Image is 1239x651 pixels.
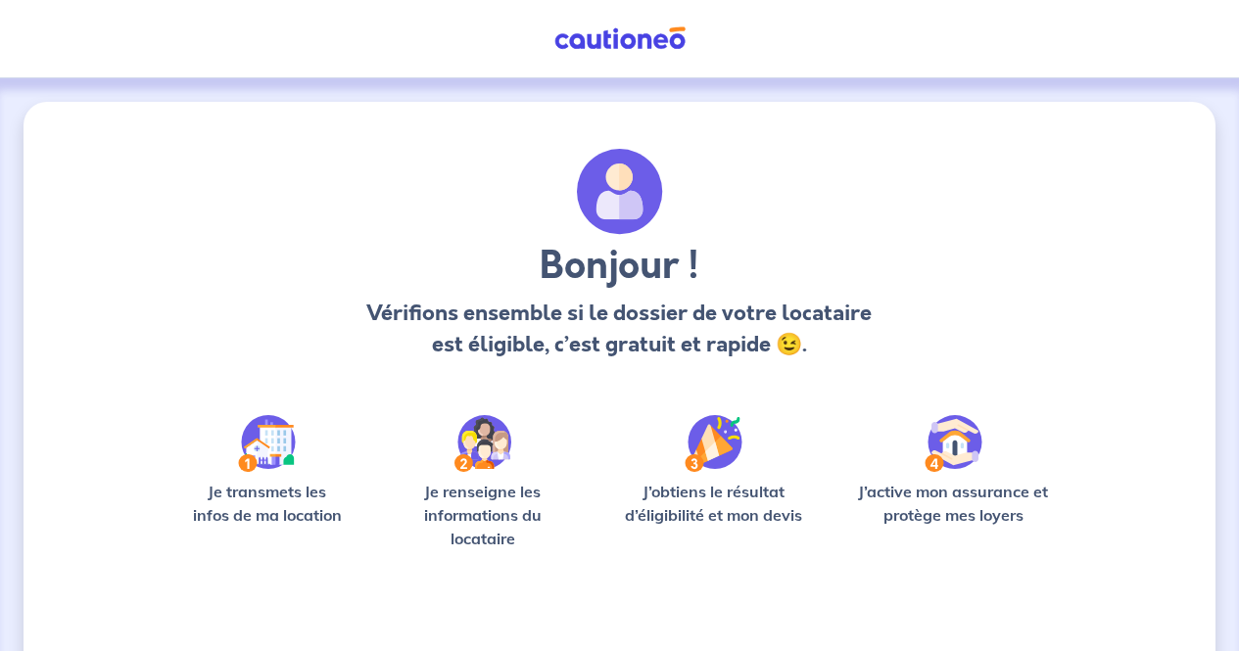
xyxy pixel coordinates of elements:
[611,480,816,527] p: J’obtiens le résultat d’éligibilité et mon devis
[385,480,580,550] p: Je renseigne les informations du locataire
[180,480,354,527] p: Je transmets les infos de ma location
[925,415,982,472] img: /static/bfff1cf634d835d9112899e6a3df1a5d/Step-4.svg
[238,415,296,472] img: /static/90a569abe86eec82015bcaae536bd8e6/Step-1.svg
[685,415,742,472] img: /static/f3e743aab9439237c3e2196e4328bba9/Step-3.svg
[547,26,693,51] img: Cautioneo
[363,298,876,360] p: Vérifions ensemble si le dossier de votre locataire est éligible, c’est gratuit et rapide 😉.
[363,243,876,290] h3: Bonjour !
[577,149,663,235] img: archivate
[454,415,511,472] img: /static/c0a346edaed446bb123850d2d04ad552/Step-2.svg
[847,480,1059,527] p: J’active mon assurance et protège mes loyers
